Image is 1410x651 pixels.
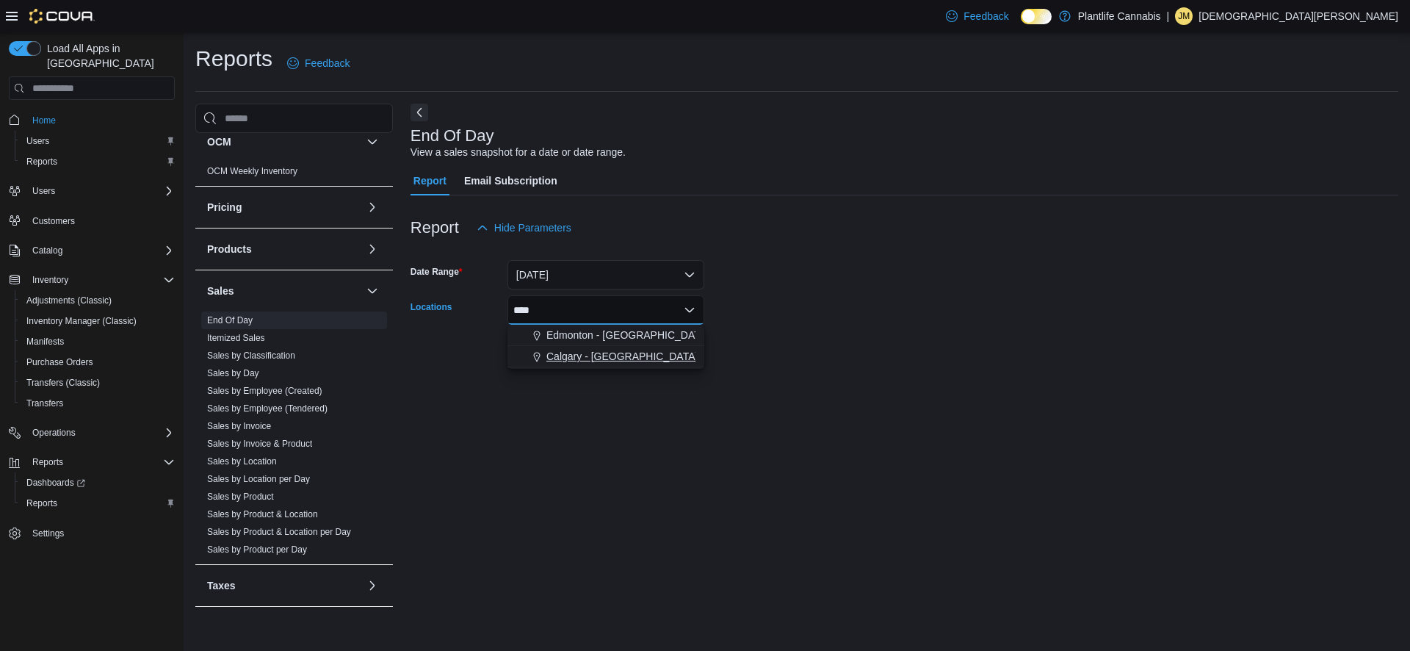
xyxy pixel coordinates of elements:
span: Sales by Invoice & Product [207,438,312,450]
button: Reports [15,151,181,172]
span: Sales by Day [207,367,259,379]
div: OCM [195,162,393,186]
span: Inventory Manager (Classic) [21,312,175,330]
button: Next [411,104,428,121]
button: Catalog [3,240,181,261]
button: Taxes [207,578,361,593]
span: Reports [26,156,57,168]
button: Settings [3,522,181,544]
h3: Products [207,242,252,256]
span: Feedback [305,56,350,71]
span: Transfers (Classic) [26,377,100,389]
a: Manifests [21,333,70,350]
h1: Reports [195,44,272,73]
a: Transfers [21,395,69,412]
button: Edmonton - [GEOGRAPHIC_DATA] [507,325,704,346]
a: End Of Day [207,315,253,325]
span: Dark Mode [1021,24,1022,25]
button: Pricing [207,200,361,215]
span: Manifests [26,336,64,348]
a: Inventory Manager (Classic) [21,312,142,330]
span: JM [1178,7,1190,25]
button: Inventory [3,270,181,290]
button: Calgary - [GEOGRAPHIC_DATA] [507,346,704,367]
span: Load All Apps in [GEOGRAPHIC_DATA] [41,41,175,71]
a: Feedback [940,1,1014,31]
span: Reports [21,494,175,512]
span: Transfers [21,395,175,412]
button: Close list of options [684,304,695,316]
span: Reports [21,153,175,170]
a: Sales by Day [207,368,259,378]
span: Hide Parameters [494,220,571,235]
a: Sales by Classification [207,350,295,361]
span: Feedback [963,9,1008,24]
span: Sales by Employee (Created) [207,385,322,397]
span: Purchase Orders [21,353,175,371]
span: Sales by Product per Day [207,544,307,555]
span: Sales by Location per Day [207,473,310,485]
button: Adjustments (Classic) [15,290,181,311]
a: Itemized Sales [207,333,265,343]
input: Dark Mode [1021,9,1052,24]
a: Customers [26,212,81,230]
button: Reports [3,452,181,472]
img: Cova [29,9,95,24]
span: Users [26,182,175,200]
span: Operations [32,427,76,439]
button: Catalog [26,242,68,259]
span: Users [26,135,49,147]
p: | [1167,7,1170,25]
p: [DEMOGRAPHIC_DATA][PERSON_NAME] [1198,7,1398,25]
div: Jaina Macdonald [1175,7,1193,25]
a: Transfers (Classic) [21,374,106,392]
span: Email Subscription [464,166,557,195]
span: Adjustments (Classic) [26,295,112,306]
button: Reports [26,453,69,471]
button: Operations [3,422,181,443]
span: Sales by Location [207,456,277,467]
button: Taxes [364,577,381,594]
a: Sales by Product per Day [207,544,307,555]
button: Users [3,181,181,201]
span: Users [21,132,175,150]
a: Adjustments (Classic) [21,292,117,309]
span: Dashboards [21,474,175,492]
h3: Sales [207,284,234,298]
a: Sales by Location per Day [207,474,310,484]
span: End Of Day [207,314,253,326]
span: OCM Weekly Inventory [207,165,297,177]
button: Users [26,182,61,200]
a: Dashboards [15,472,181,493]
span: Customers [32,215,75,227]
span: Inventory Manager (Classic) [26,315,137,327]
a: Sales by Invoice [207,421,271,431]
a: Sales by Product & Location [207,509,318,519]
span: Sales by Employee (Tendered) [207,403,328,414]
h3: Report [411,219,459,237]
span: Edmonton - [GEOGRAPHIC_DATA] [546,328,709,342]
span: Users [32,185,55,197]
a: Sales by Location [207,456,277,467]
a: Users [21,132,55,150]
span: Transfers (Classic) [21,374,175,392]
button: Home [3,109,181,130]
span: Reports [32,456,63,468]
button: OCM [207,134,361,149]
h3: Taxes [207,578,236,593]
button: Sales [207,284,361,298]
span: Report [413,166,446,195]
span: Reports [26,453,175,471]
button: Inventory Manager (Classic) [15,311,181,331]
button: Transfers [15,393,181,414]
a: Dashboards [21,474,91,492]
span: Settings [32,528,64,539]
h3: Pricing [207,200,242,215]
label: Date Range [411,266,463,278]
button: Sales [364,282,381,300]
span: Reports [26,497,57,509]
a: Sales by Employee (Tendered) [207,403,328,414]
div: Choose from the following options [507,325,704,367]
button: Pricing [364,198,381,216]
